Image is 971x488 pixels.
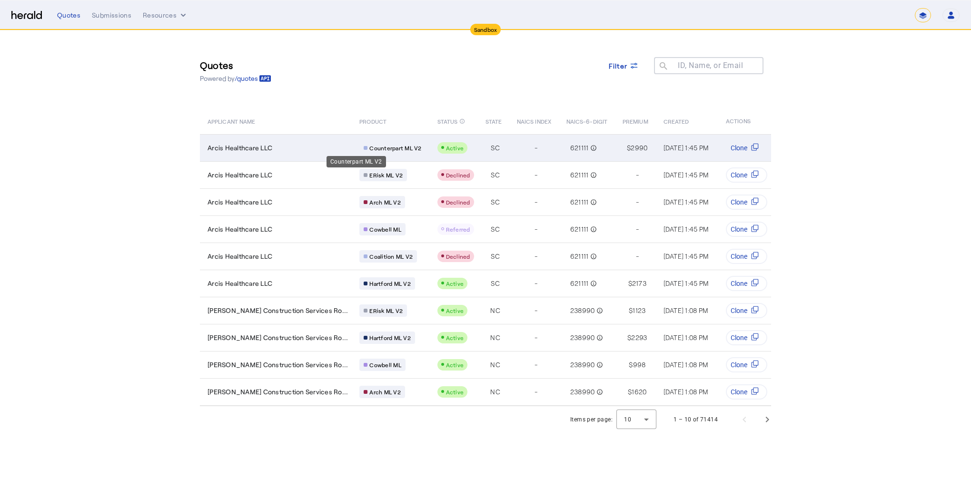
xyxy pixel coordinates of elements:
[570,333,595,342] span: 238990
[726,357,767,372] button: Clone
[570,415,613,424] div: Items per page:
[490,306,500,315] span: NC
[92,10,131,20] div: Submissions
[57,10,80,20] div: Quotes
[570,306,595,315] span: 238990
[731,333,747,342] span: Clone
[726,303,767,318] button: Clone
[208,333,348,342] span: [PERSON_NAME] Construction Services Ro...
[535,252,537,261] span: -
[200,107,946,406] table: Table view of all quotes submitted by your platform
[369,280,411,287] span: Hartford ML V2
[588,197,597,207] mat-icon: info_outline
[731,387,747,397] span: Clone
[369,171,403,179] span: ERisk ML V2
[726,276,767,291] button: Clone
[664,361,708,369] span: [DATE] 1:08 PM
[437,116,458,126] span: STATUS
[491,279,500,288] span: SC
[369,361,401,369] span: Cowbell ML
[731,306,747,315] span: Clone
[731,143,747,153] span: Clone
[535,306,537,315] span: -
[588,279,597,288] mat-icon: info_outline
[629,306,633,315] span: $
[517,116,551,126] span: NAICS INDEX
[11,11,42,20] img: Herald Logo
[594,333,603,342] mat-icon: info_outline
[678,61,743,70] mat-label: ID, Name, or Email
[535,224,537,234] span: -
[446,389,464,395] span: Active
[731,170,747,180] span: Clone
[570,170,589,180] span: 621111
[570,360,595,370] span: 238990
[731,197,747,207] span: Clone
[535,170,537,180] span: -
[446,361,464,368] span: Active
[664,388,708,396] span: [DATE] 1:08 PM
[636,252,639,261] span: -
[726,384,767,400] button: Clone
[664,144,709,152] span: [DATE] 1:45 PM
[200,74,271,83] p: Powered by
[446,307,464,314] span: Active
[485,116,502,126] span: STATE
[490,387,500,397] span: NC
[491,197,500,207] span: SC
[208,197,272,207] span: Arcis Healthcare LLC
[446,199,470,205] span: Declined
[726,140,767,156] button: Clone
[594,387,603,397] mat-icon: info_outline
[570,279,589,288] span: 621111
[636,197,639,207] span: -
[609,61,628,71] span: Filter
[623,116,648,126] span: PREMIUM
[731,279,747,288] span: Clone
[628,279,632,288] span: $
[726,167,767,183] button: Clone
[369,334,411,342] span: Hartford ML V2
[369,307,403,314] span: ERisk ML V2
[446,172,470,178] span: Declined
[629,360,633,370] span: $
[235,74,271,83] a: /quotes
[490,333,500,342] span: NC
[446,334,464,341] span: Active
[588,224,597,234] mat-icon: info_outline
[570,197,589,207] span: 621111
[726,330,767,345] button: Clone
[731,252,747,261] span: Clone
[208,279,272,288] span: Arcis Healthcare LLC
[726,222,767,237] button: Clone
[633,360,646,370] span: 998
[369,225,401,233] span: Cowbell ML
[636,170,639,180] span: -
[570,387,595,397] span: 238990
[633,306,645,315] span: 1123
[631,143,647,153] span: 2990
[369,253,413,260] span: Coalition ML V2
[628,387,632,397] span: $
[200,59,271,72] h3: Quotes
[594,306,603,315] mat-icon: info_outline
[588,252,597,261] mat-icon: info_outline
[470,24,501,35] div: Sandbox
[491,252,500,261] span: SC
[631,333,647,342] span: 2293
[327,156,386,167] div: Counterpart ML V2
[627,143,631,153] span: $
[491,224,500,234] span: SC
[490,360,500,370] span: NC
[535,197,537,207] span: -
[664,333,708,342] span: [DATE] 1:08 PM
[535,143,537,153] span: -
[601,57,647,74] button: Filter
[143,10,188,20] button: Resources dropdown menu
[588,170,597,180] mat-icon: info_outline
[726,195,767,210] button: Clone
[446,253,470,260] span: Declined
[446,226,470,233] span: Referred
[446,145,464,151] span: Active
[588,143,597,153] mat-icon: info_outline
